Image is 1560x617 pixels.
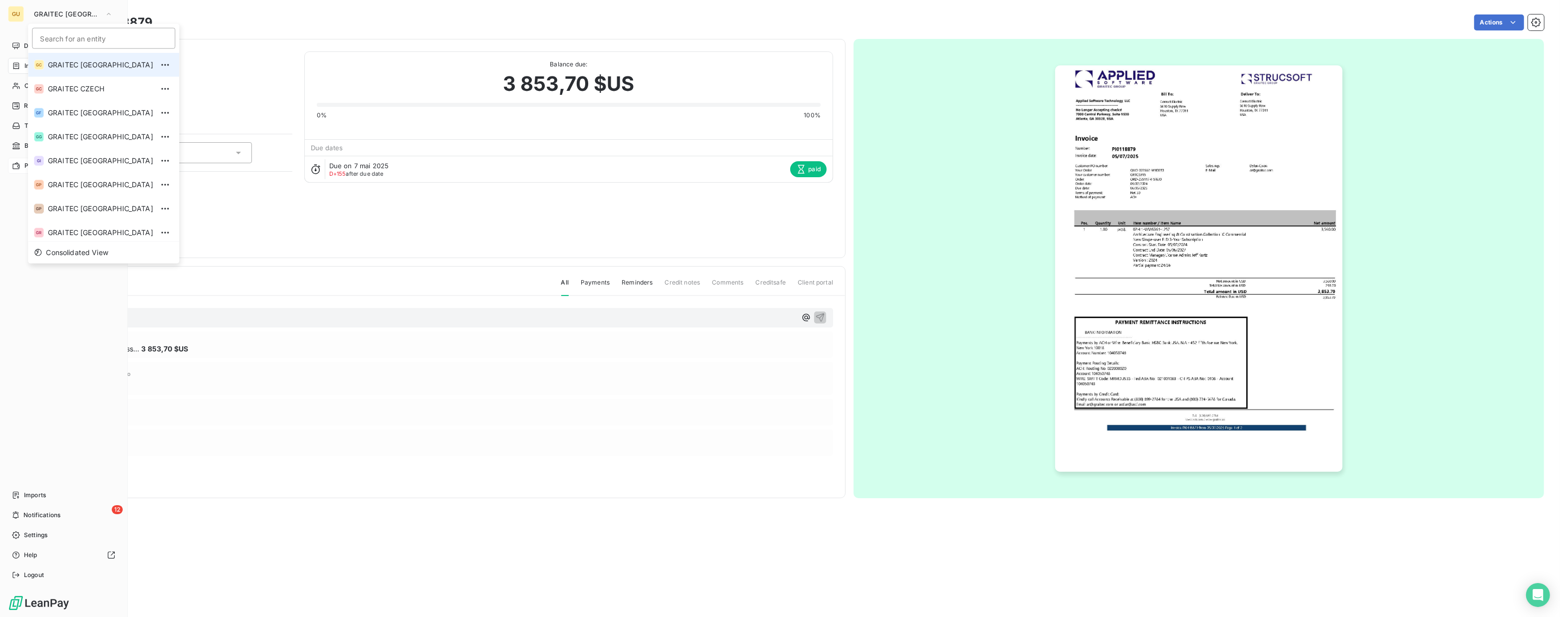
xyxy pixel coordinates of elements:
[48,204,153,214] span: GRAITEC [GEOGRAPHIC_DATA]
[48,180,153,190] span: GRAITEC [GEOGRAPHIC_DATA]
[24,41,55,50] span: Dashboard
[34,84,44,94] div: GC
[561,278,569,296] span: All
[311,144,343,152] span: Due dates
[34,156,44,166] div: GI
[756,278,786,295] span: Creditsafe
[141,343,188,354] span: 3 853,70 $US
[24,141,39,150] span: Bank
[34,180,44,190] div: GP
[665,278,700,295] span: Credit notes
[78,63,292,71] span: GRTC5918
[581,278,610,295] span: Payments
[1526,583,1550,607] div: Open Intercom Messenger
[317,111,327,120] span: 0%
[48,156,153,166] span: GRAITEC [GEOGRAPHIC_DATA]
[798,278,833,295] span: Client portal
[24,101,55,110] span: Reminders
[329,171,384,177] span: after due date
[329,170,346,177] span: D+155
[8,595,70,611] img: Logo LeanPay
[8,547,119,563] a: Help
[24,161,53,170] span: Payments
[34,132,44,142] div: GG
[48,132,153,142] span: GRAITEC [GEOGRAPHIC_DATA]
[24,571,44,580] span: Logout
[34,228,44,238] div: GR
[46,248,108,258] span: Consolidated View
[790,161,827,177] span: paid
[1474,14,1524,30] button: Actions
[32,28,175,49] input: placeholder
[24,61,48,70] span: Invoices
[23,511,60,520] span: Notifications
[1055,65,1342,472] img: invoice_thumbnail
[503,69,635,99] span: 3 853,70 $US
[24,121,41,130] span: Tasks
[34,60,44,70] div: GC
[48,84,153,94] span: GRAITEC CZECH
[34,10,101,18] span: GRAITEC [GEOGRAPHIC_DATA]
[24,81,44,90] span: Clients
[24,491,46,500] span: Imports
[804,111,821,120] span: 100%
[34,108,44,118] div: GF
[48,60,153,70] span: GRAITEC [GEOGRAPHIC_DATA]
[24,551,37,560] span: Help
[24,531,47,540] span: Settings
[329,162,389,170] span: Due on 7 mai 2025
[317,60,821,69] span: Balance due:
[712,278,743,295] span: Comments
[48,108,153,118] span: GRAITEC [GEOGRAPHIC_DATA]
[8,6,24,22] div: GU
[622,278,653,295] span: Reminders
[34,204,44,214] div: GP
[48,228,153,238] span: GRAITEC [GEOGRAPHIC_DATA]
[112,505,123,514] span: 12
